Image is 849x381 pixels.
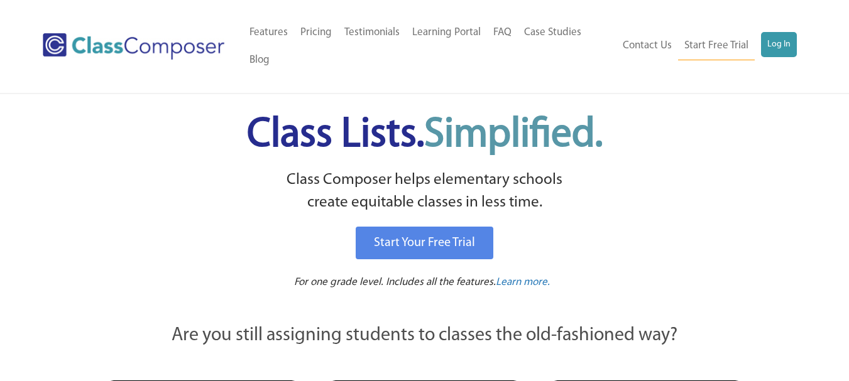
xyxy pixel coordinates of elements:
a: Log In [761,32,797,57]
span: For one grade level. Includes all the features. [294,277,496,287]
nav: Header Menu [243,19,616,74]
span: Learn more. [496,277,550,287]
img: Class Composer [43,33,224,60]
span: Simplified. [424,115,603,156]
a: Case Studies [518,19,588,46]
a: Features [243,19,294,46]
span: Start Your Free Trial [374,237,475,249]
a: FAQ [487,19,518,46]
a: Pricing [294,19,338,46]
p: Are you still assigning students to classes the old-fashioned way? [104,322,745,350]
a: Learn more. [496,275,550,291]
nav: Header Menu [615,32,797,60]
a: Blog [243,46,276,74]
a: Testimonials [338,19,406,46]
a: Contact Us [616,32,678,60]
a: Start Your Free Trial [356,227,493,259]
a: Start Free Trial [678,32,755,60]
p: Class Composer helps elementary schools create equitable classes in less time. [102,169,747,215]
span: Class Lists. [247,115,603,156]
a: Learning Portal [406,19,487,46]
